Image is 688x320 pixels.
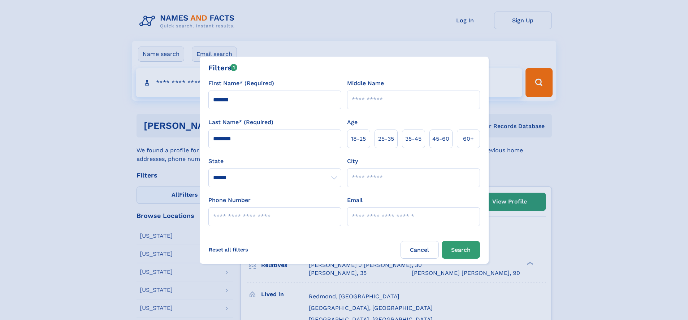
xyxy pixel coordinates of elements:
span: 45‑60 [432,135,449,143]
label: Age [347,118,358,127]
div: Filters [208,62,238,73]
span: 25‑35 [378,135,394,143]
label: Email [347,196,363,205]
label: Cancel [401,241,439,259]
label: Reset all filters [204,241,253,258]
label: Middle Name [347,79,384,88]
label: State [208,157,341,166]
label: First Name* (Required) [208,79,274,88]
span: 35‑45 [405,135,421,143]
span: 18‑25 [351,135,366,143]
button: Search [442,241,480,259]
label: City [347,157,358,166]
label: Phone Number [208,196,251,205]
span: 60+ [463,135,474,143]
label: Last Name* (Required) [208,118,273,127]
